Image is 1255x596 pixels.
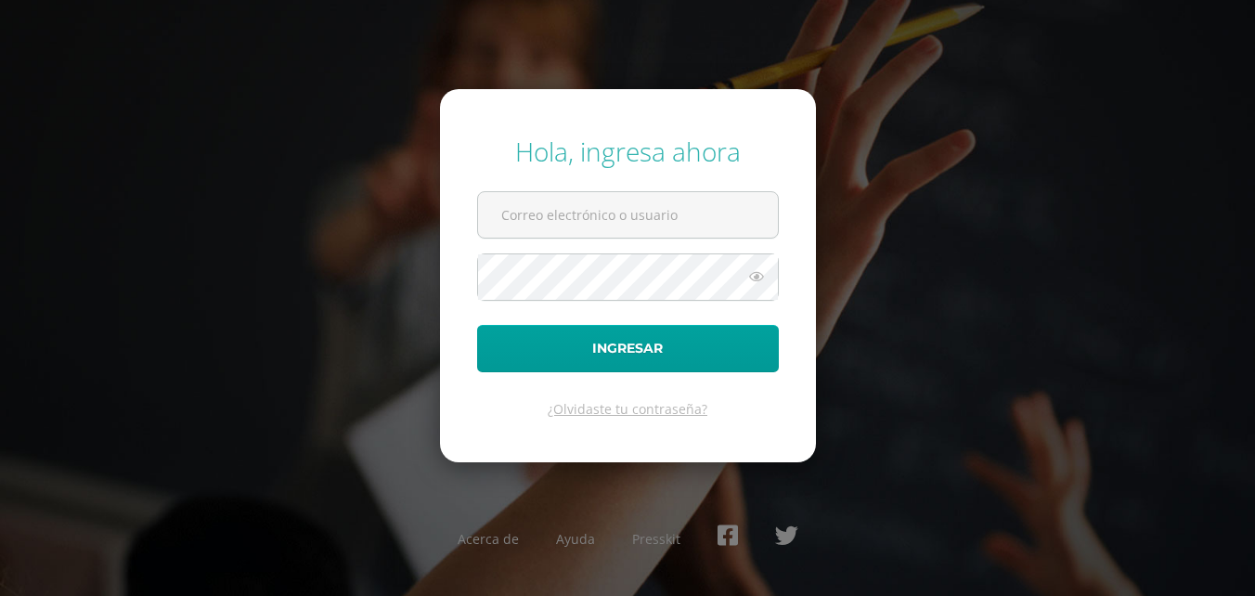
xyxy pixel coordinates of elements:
[458,530,519,548] a: Acerca de
[632,530,680,548] a: Presskit
[556,530,595,548] a: Ayuda
[548,400,707,418] a: ¿Olvidaste tu contraseña?
[478,192,778,238] input: Correo electrónico o usuario
[477,325,779,372] button: Ingresar
[477,134,779,169] div: Hola, ingresa ahora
